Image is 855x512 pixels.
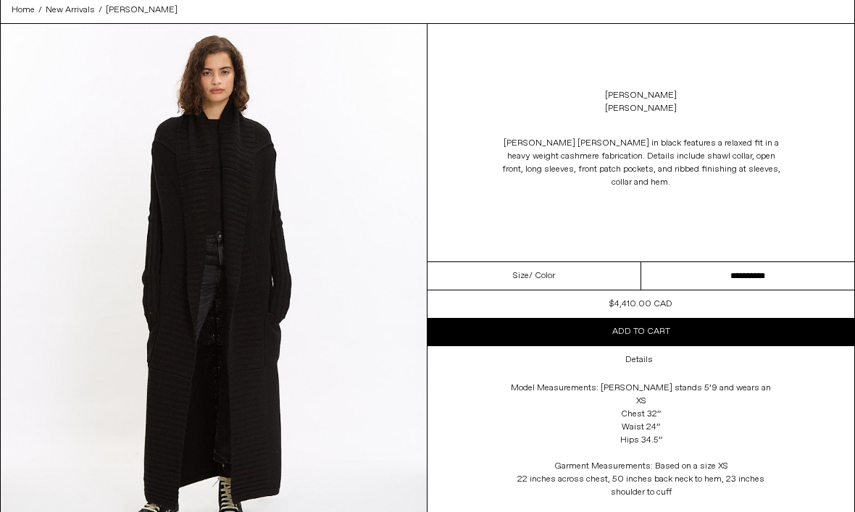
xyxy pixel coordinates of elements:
[12,4,35,17] a: Home
[12,4,35,16] span: Home
[605,102,677,115] div: [PERSON_NAME]
[106,4,178,16] span: [PERSON_NAME]
[46,4,95,16] span: New Arrivals
[529,269,555,282] span: / Color
[496,130,786,196] p: [PERSON_NAME] [PERSON_NAME] in black features a relaxed fit in a heavy weight cashmere fabricatio...
[99,4,102,17] span: /
[427,318,854,345] button: Add to cart
[46,4,95,17] a: New Arrivals
[38,4,42,17] span: /
[106,4,178,17] a: [PERSON_NAME]
[612,326,670,337] span: Add to cart
[605,89,677,102] a: [PERSON_NAME]
[609,298,672,311] div: $4,410.00 CAD
[513,269,529,282] span: Size
[625,355,653,365] h3: Details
